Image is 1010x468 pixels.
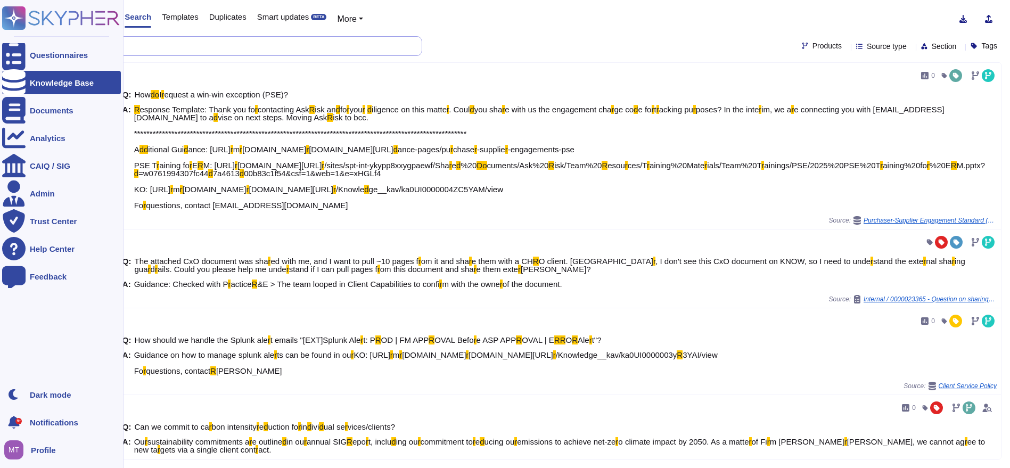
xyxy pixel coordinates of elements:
[707,161,761,170] span: ials/Team%20T
[500,280,503,289] mark: r
[159,161,190,170] span: aining fo
[864,217,997,224] span: Purchaser-Supplier Engagement Standard (PSE), Client Service Policy
[309,105,315,114] mark: R
[134,437,145,446] span: Ou
[192,161,198,170] span: E
[957,161,985,170] span: M.pptx?
[311,14,326,20] div: BETA
[634,105,638,114] mark: d
[203,161,235,170] span: M: [URL]
[122,336,132,344] b: Q:
[770,437,844,446] span: m [PERSON_NAME]
[2,126,121,150] a: Analytics
[233,145,240,154] span: m
[30,245,75,253] div: Help Center
[277,350,351,359] span: ts can be found in ou
[518,265,521,274] mark: r
[927,161,930,170] mark: r
[367,105,372,114] mark: d
[122,91,132,98] b: Q:
[134,350,275,359] span: Guidance on how to manage splunk ale
[434,335,473,344] span: OVAL Befo
[151,265,155,274] span: d
[122,105,131,209] b: A:
[188,145,230,154] span: ance: [URL]
[327,113,333,122] mark: R
[474,105,503,114] span: you sha
[363,105,365,114] mark: r
[30,79,94,87] div: Knowledge Base
[148,265,151,274] mark: r
[844,437,847,446] mark: r
[477,145,505,154] span: -supplie
[134,437,985,454] span: ee to new ta
[923,257,926,266] mark: r
[461,161,477,170] span: %20
[158,265,286,274] span: ails. Could you please help me unde
[255,105,258,114] mark: r
[135,257,268,266] span: The attached CxO document was sha
[421,257,469,266] span: om it and sha
[270,257,418,266] span: ed with me, and I want to pull ~10 pages f
[650,161,704,170] span: aining%20Mate
[502,105,505,114] mark: r
[480,437,484,446] mark: d
[274,350,277,359] mark: r
[516,335,522,344] mark: R
[198,161,203,170] mark: R
[930,161,951,170] span: %20E
[319,422,323,431] mark: d
[466,350,469,359] mark: r
[485,437,515,446] span: ucing ou
[618,437,749,446] span: o climate impact by 2050. As a matte
[393,350,400,359] span: m
[399,350,402,359] mark: r
[148,145,184,154] span: itional Gui
[134,350,718,375] span: 3YAI/view Fo
[381,335,429,344] span: OD | FM APP
[474,145,477,154] mark: r
[218,113,327,122] span: vise on next steps. Moving Ask
[761,161,764,170] mark: r
[393,145,398,154] mark: d
[30,418,78,426] span: Notifications
[309,145,393,154] span: [DOMAIN_NAME][URL]
[469,257,472,266] mark: r
[517,437,615,446] span: emissions to achieve net-ze
[505,105,611,114] span: e with us the engagement cha
[418,257,421,266] mark: r
[259,422,264,431] span: e
[696,105,759,114] span: poses? In the inte
[926,257,951,266] span: nal sha
[347,437,352,446] mark: R
[160,445,256,454] span: gets via a single client cont
[812,42,842,50] span: Products
[396,437,418,446] span: ing ou
[324,422,345,431] span: ual se
[554,335,566,344] mark: RR
[638,105,651,114] span: e fo
[2,154,121,177] a: CAIQ / SIG
[556,350,677,359] span: /Knowledge__kav/ka0UI0000003y
[607,161,625,170] span: esou
[184,145,188,154] mark: d
[212,422,257,431] span: bon intensity
[258,105,309,114] span: contacting Ask
[209,13,247,21] span: Duplicates
[228,280,231,289] mark: r
[469,350,553,359] span: [DOMAIN_NAME][URL]
[337,13,363,26] button: More
[158,445,160,454] mark: r
[348,422,395,431] span: vices/clients?
[298,422,301,431] mark: r
[249,185,333,194] span: [DOMAIN_NAME][URL]
[418,437,421,446] mark: r
[952,257,955,266] mark: r
[138,169,208,178] span: =w0761994307fc44
[240,169,244,178] mark: d
[2,71,121,94] a: Knowledge Base
[209,422,212,431] mark: r
[336,185,364,194] span: /Knowle
[210,366,216,375] mark: R
[180,185,183,194] mark: r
